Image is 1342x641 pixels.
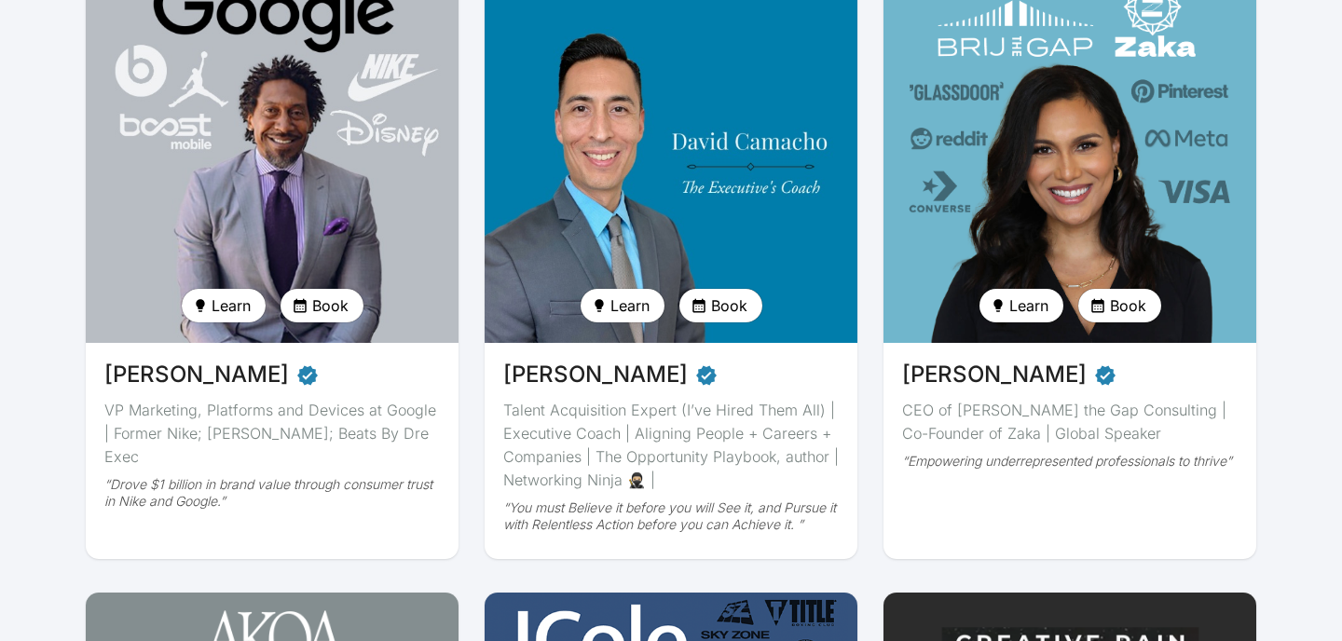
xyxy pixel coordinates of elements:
button: Learn [979,289,1063,322]
button: Learn [182,289,266,322]
button: Book [1078,289,1161,322]
span: Book [711,294,747,317]
div: CEO of [PERSON_NAME] the Gap Consulting | Co-Founder of Zaka | Global Speaker [902,399,1238,445]
span: [PERSON_NAME] [503,358,688,391]
span: Learn [1009,294,1048,317]
button: Book [679,289,762,322]
button: Book [281,289,363,322]
span: Learn [212,294,251,317]
span: Verified partner - Devika Brij [1094,358,1116,391]
div: Talent Acquisition Expert (I’ve Hired Them All) | Executive Coach | Aligning People + Careers + C... [503,399,839,492]
span: [PERSON_NAME] [902,358,1087,391]
span: Book [312,294,349,317]
span: Verified partner - Daryl Butler [296,358,319,391]
span: Learn [610,294,650,317]
button: Learn [581,289,664,322]
div: VP Marketing, Platforms and Devices at Google | Former Nike; [PERSON_NAME]; Beats By Dre Exec [104,399,440,469]
div: “Drove $1 billion in brand value through consumer trust in Nike and Google.” [104,476,440,510]
span: Verified partner - David Camacho [695,358,718,391]
div: “You must Believe it before you will See it, and Pursue it with Relentless Action before you can ... [503,499,839,533]
span: Book [1110,294,1146,317]
span: [PERSON_NAME] [104,358,289,391]
div: “Empowering underrepresented professionals to thrive” [902,453,1238,470]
